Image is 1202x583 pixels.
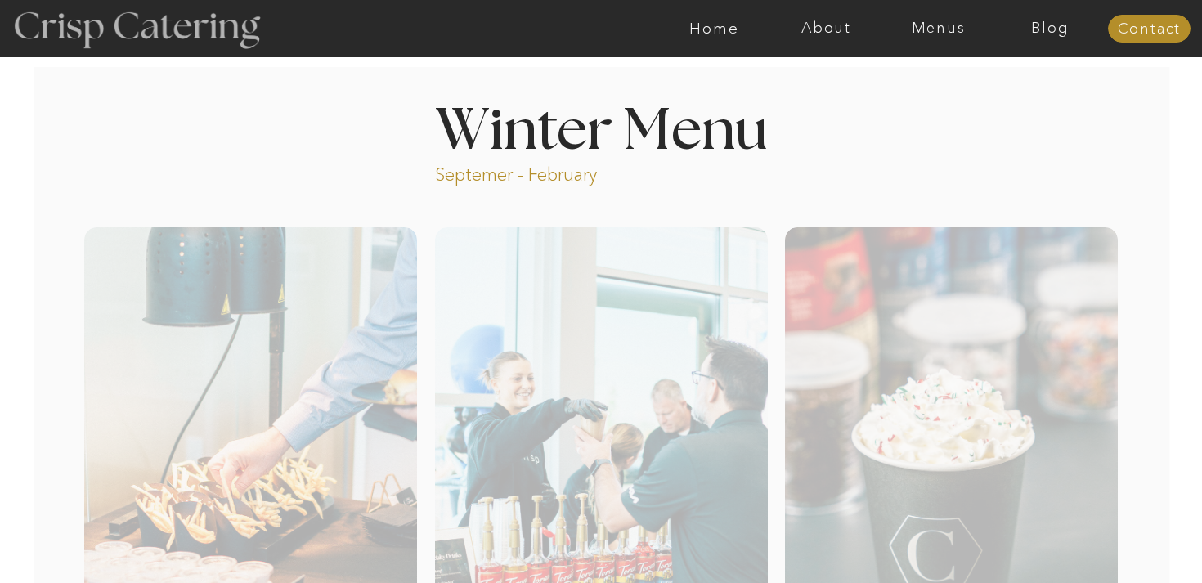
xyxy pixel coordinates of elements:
[374,103,828,151] h1: Winter Menu
[1108,21,1191,38] a: Contact
[994,20,1106,37] a: Blog
[658,20,770,37] a: Home
[770,20,882,37] a: About
[882,20,994,37] a: Menus
[435,163,660,182] p: Septemer - February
